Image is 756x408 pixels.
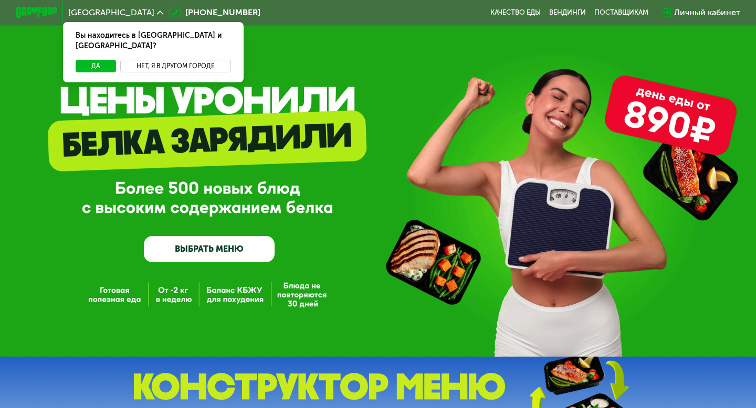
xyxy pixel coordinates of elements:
button: Нет, я в другом городе [120,60,231,72]
span: [GEOGRAPHIC_DATA] [68,8,154,17]
button: Да [76,60,116,72]
div: Вы находитесь в [GEOGRAPHIC_DATA] и [GEOGRAPHIC_DATA]? [63,22,244,60]
div: поставщикам [594,8,648,17]
a: Вендинги [549,8,586,17]
div: Личный кабинет [674,6,740,19]
a: ВЫБРАТЬ МЕНЮ [144,236,275,262]
a: Качество еды [490,8,541,17]
a: [PHONE_NUMBER] [169,6,260,19]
